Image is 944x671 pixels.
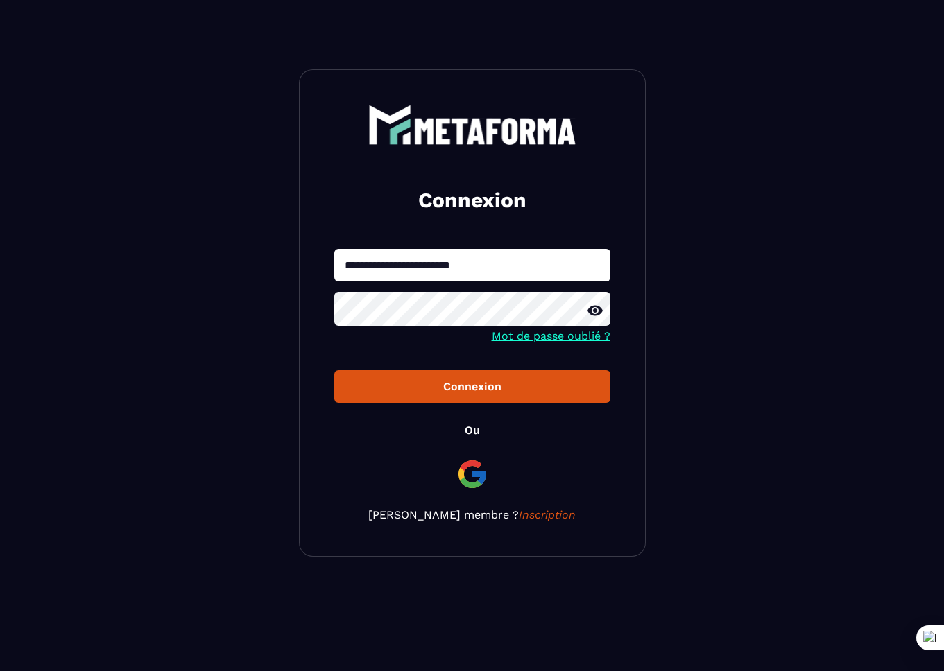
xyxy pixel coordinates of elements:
[334,508,610,521] p: [PERSON_NAME] membre ?
[368,105,576,145] img: logo
[465,424,480,437] p: Ou
[334,105,610,145] a: logo
[519,508,576,521] a: Inscription
[492,329,610,342] a: Mot de passe oublié ?
[351,186,594,214] h2: Connexion
[345,380,599,393] div: Connexion
[456,458,489,491] img: google
[334,370,610,403] button: Connexion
